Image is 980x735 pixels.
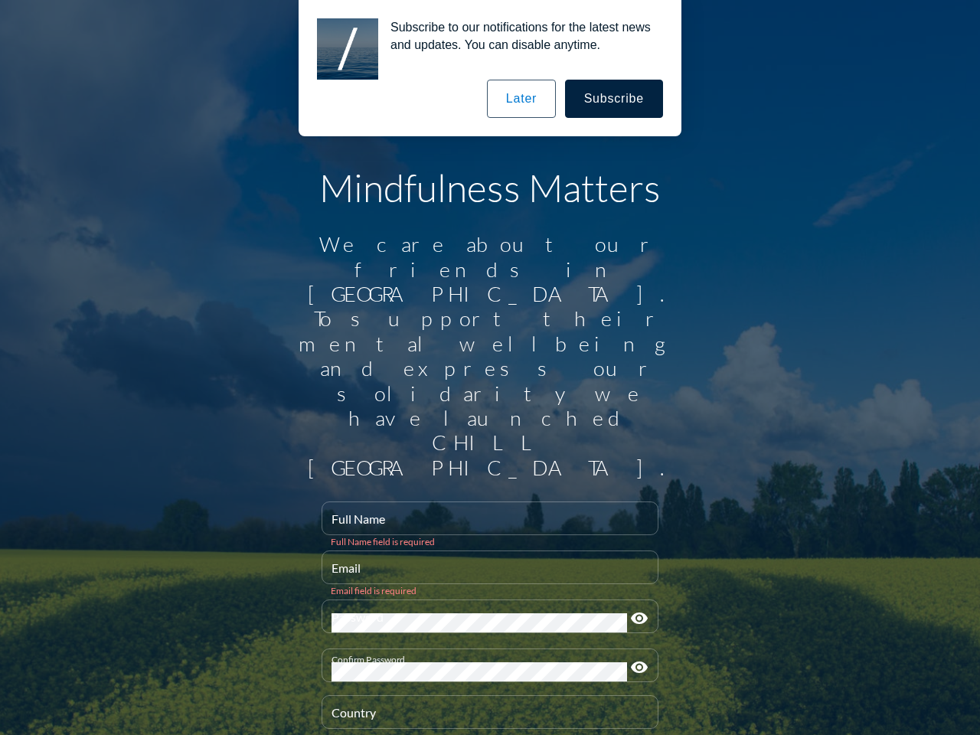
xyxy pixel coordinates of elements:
[630,609,648,628] i: visibility
[332,515,648,534] input: Full Name
[331,536,649,547] div: Full Name field is required
[332,613,627,632] input: Password
[331,585,649,596] div: Email field is required
[630,658,648,677] i: visibility
[291,165,689,211] h1: Mindfulness Matters
[332,709,648,728] input: Country
[332,662,627,681] input: Confirm Password
[565,80,663,118] button: Subscribe
[317,18,378,80] img: notification icon
[291,232,689,480] div: We care about our friends in [GEOGRAPHIC_DATA]. To support their mental wellbeing and express our...
[487,80,556,118] button: Later
[378,18,663,54] div: Subscribe to our notifications for the latest news and updates. You can disable anytime.
[332,564,648,583] input: Email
